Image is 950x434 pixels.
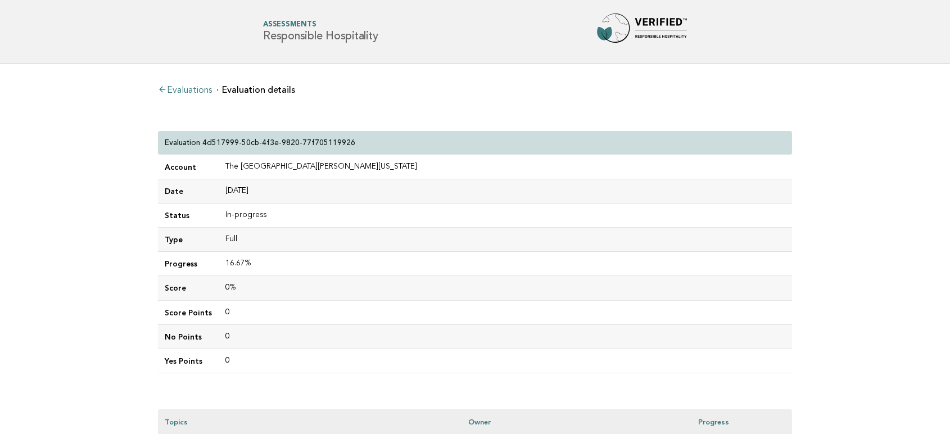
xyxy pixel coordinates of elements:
[158,276,219,300] td: Score
[165,138,355,148] p: Evaluation 4d517999-50cb-4f3e-9820-77f705119926
[219,179,792,204] td: [DATE]
[219,252,792,276] td: 16.67%
[158,349,219,373] td: Yes Points
[219,300,792,324] td: 0
[219,228,792,252] td: Full
[158,86,212,95] a: Evaluations
[219,155,792,179] td: The [GEOGRAPHIC_DATA][PERSON_NAME][US_STATE]
[216,85,295,94] li: Evaluation details
[219,349,792,373] td: 0
[263,21,378,42] h1: Responsible Hospitality
[158,300,219,324] td: Score Points
[158,179,219,204] td: Date
[158,204,219,228] td: Status
[219,204,792,228] td: In-progress
[158,252,219,276] td: Progress
[263,21,378,29] span: Assessments
[219,276,792,300] td: 0%
[158,324,219,349] td: No Points
[158,155,219,179] td: Account
[597,13,687,49] img: Forbes Travel Guide
[219,324,792,349] td: 0
[158,228,219,252] td: Type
